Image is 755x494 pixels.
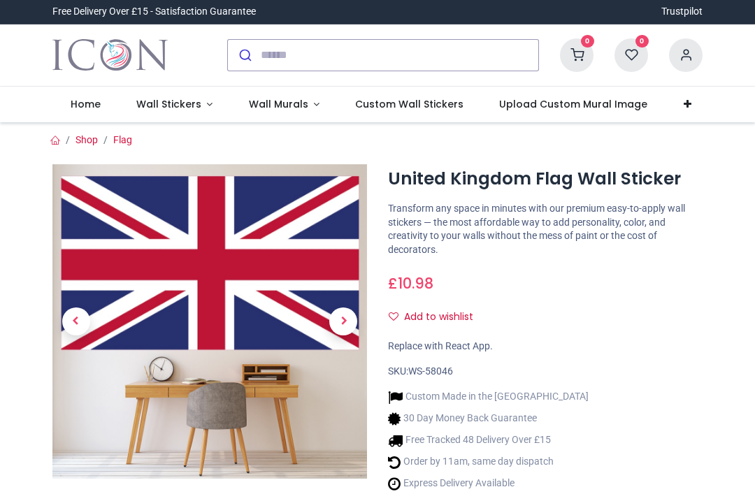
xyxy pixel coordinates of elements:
a: Previous [52,211,100,431]
span: Previous [62,307,90,335]
span: 10.98 [398,273,433,293]
span: Wall Stickers [136,97,201,111]
span: Wall Murals [249,97,308,111]
li: Express Delivery Available [388,477,589,491]
span: Next [329,307,357,335]
a: Flag [113,134,132,145]
a: Shop [75,134,98,145]
span: £ [388,273,433,293]
span: Upload Custom Mural Image [499,97,647,111]
sup: 0 [635,35,649,48]
p: Transform any space in minutes with our premium easy-to-apply wall stickers — the most affordable... [388,202,703,256]
button: Submit [228,40,261,71]
div: Free Delivery Over £15 - Satisfaction Guarantee [52,5,256,19]
li: 30 Day Money Back Guarantee [388,412,589,426]
span: Custom Wall Stickers [355,97,463,111]
img: Icon Wall Stickers [52,36,168,75]
li: Custom Made in the [GEOGRAPHIC_DATA] [388,390,589,405]
a: 0 [614,48,648,59]
a: Wall Stickers [118,87,231,123]
div: SKU: [388,365,703,379]
button: Add to wishlistAdd to wishlist [388,305,485,329]
a: 0 [560,48,594,59]
sup: 0 [581,35,594,48]
span: WS-58046 [408,365,453,377]
img: United Kingdom Flag Wall Sticker [52,164,367,479]
span: Home [71,97,101,111]
a: Trustpilot [661,5,703,19]
a: Next [320,211,368,431]
a: Logo of Icon Wall Stickers [52,36,168,75]
li: Order by 11am, same day dispatch [388,455,589,470]
h1: United Kingdom Flag Wall Sticker [388,167,703,191]
a: Wall Murals [231,87,338,123]
li: Free Tracked 48 Delivery Over £15 [388,433,589,448]
div: Replace with React App. [388,340,703,354]
i: Add to wishlist [389,312,398,321]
